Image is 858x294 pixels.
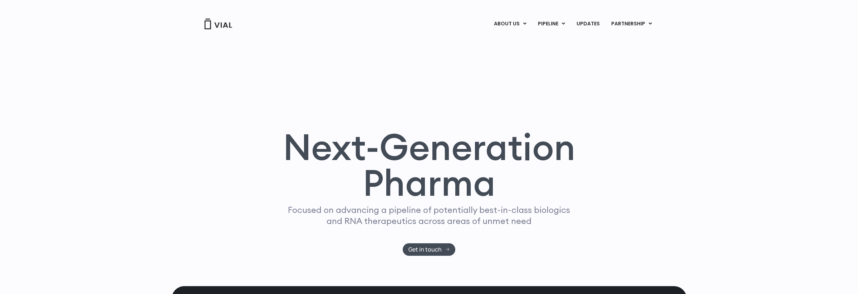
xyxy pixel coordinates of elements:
[532,18,570,30] a: PIPELINEMenu Toggle
[408,247,442,252] span: Get in touch
[571,18,605,30] a: UPDATES
[204,19,232,29] img: Vial Logo
[274,129,584,201] h1: Next-Generation Pharma
[488,18,532,30] a: ABOUT USMenu Toggle
[285,204,573,226] p: Focused on advancing a pipeline of potentially best-in-class biologics and RNA therapeutics acros...
[605,18,658,30] a: PARTNERSHIPMenu Toggle
[403,243,455,256] a: Get in touch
